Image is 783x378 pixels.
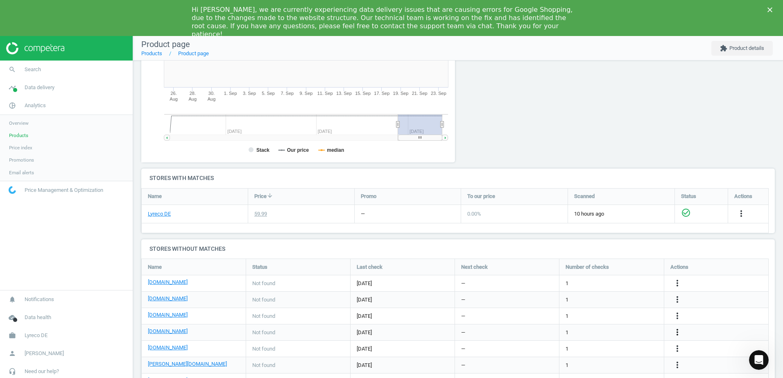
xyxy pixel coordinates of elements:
i: more_vert [672,360,682,370]
span: Data delivery [25,84,54,91]
span: Not found [252,296,275,304]
span: Not found [252,345,275,353]
tspan: median [327,147,344,153]
a: Products [141,50,162,56]
span: [PERSON_NAME] [25,350,64,357]
span: 1 [566,296,568,304]
span: Price Management & Optimization [25,187,103,194]
tspan: 3. Sep [243,91,256,96]
span: Price [254,193,267,200]
span: 1 [566,313,568,320]
tspan: 9. Sep [300,91,313,96]
span: 1 [566,280,568,287]
i: check_circle_outline [681,208,691,218]
span: 1 [566,345,568,353]
i: more_vert [672,311,682,321]
span: [DATE] [357,280,448,287]
button: more_vert [672,327,682,338]
tspan: Stack [256,147,269,153]
button: more_vert [672,360,682,371]
i: search [5,62,20,77]
span: 0.00 % [467,211,481,217]
tspan: 28. [190,91,196,96]
a: Lyreco DE [148,210,171,218]
i: notifications [5,292,20,307]
i: timeline [5,80,20,95]
i: more_vert [672,278,682,288]
span: Name [148,193,162,200]
tspan: 11. Sep [317,91,333,96]
tspan: Our price [287,147,309,153]
span: Not found [252,362,275,369]
i: cloud_done [5,310,20,325]
h4: Stores with matches [141,169,775,188]
div: 59.99 [254,210,267,218]
i: person [5,346,20,361]
i: more_vert [736,209,746,218]
i: arrow_downward [267,192,273,199]
i: work [5,328,20,343]
tspan: Aug [208,97,216,101]
tspan: 1. Sep [224,91,237,96]
tspan: 26. [170,91,177,96]
tspan: 30. [208,91,215,96]
a: [DOMAIN_NAME] [148,344,188,351]
tspan: 23. Sep [431,91,446,96]
span: Not found [252,313,275,320]
span: 1 [566,329,568,336]
span: [DATE] [357,313,448,320]
span: — [461,313,465,320]
a: Product page [178,50,209,56]
tspan: Aug [189,97,197,101]
div: — [361,210,365,218]
span: Notifications [25,296,54,303]
span: 1 [566,362,568,369]
button: extensionProduct details [711,41,773,56]
span: To our price [467,193,495,200]
i: pie_chart_outlined [5,98,20,113]
button: more_vert [672,311,682,322]
span: — [461,362,465,369]
i: more_vert [672,344,682,353]
tspan: 15. Sep [355,91,371,96]
span: [DATE] [357,296,448,304]
tspan: Aug [170,97,178,101]
span: — [461,296,465,304]
button: more_vert [672,278,682,289]
span: Not found [252,280,275,287]
tspan: 7. Sep [281,91,294,96]
span: [DATE] [357,329,448,336]
img: ajHJNr6hYgQAAAAASUVORK5CYII= [6,42,64,54]
button: more_vert [672,295,682,305]
span: Products [9,132,28,139]
span: Not found [252,329,275,336]
span: Promo [361,193,376,200]
span: [DATE] [357,362,448,369]
span: Need our help? [25,368,59,375]
div: Hi [PERSON_NAME], we are currently experiencing data delivery issues that are causing errors for ... [192,6,578,38]
span: Last check [357,263,382,271]
tspan: 19. Sep [393,91,409,96]
span: Email alerts [9,169,34,176]
i: more_vert [672,327,682,337]
span: Analytics [25,102,46,109]
span: — [461,280,465,287]
span: Overview [9,120,29,126]
span: 10 hours ago [574,210,668,218]
span: Lyreco DE [25,332,48,339]
span: — [461,345,465,353]
i: extension [720,45,727,52]
a: [DOMAIN_NAME] [148,311,188,319]
span: Status [252,263,267,271]
span: Next check [461,263,488,271]
span: Product page [141,39,190,49]
a: [DOMAIN_NAME] [148,279,188,286]
img: wGWNvw8QSZomAAAAABJRU5ErkJggg== [9,186,16,194]
h4: Stores without matches [141,239,775,259]
span: Search [25,66,41,73]
tspan: 5. Sep [262,91,275,96]
span: Scanned [574,193,595,200]
span: Name [148,263,162,271]
span: Promotions [9,157,34,163]
a: [DOMAIN_NAME] [148,295,188,302]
